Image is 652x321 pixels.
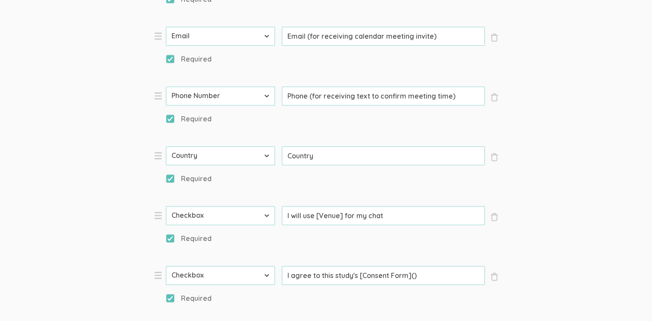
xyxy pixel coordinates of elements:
input: Type question here... [282,206,485,225]
span: × [490,93,499,102]
span: Required [166,234,212,244]
input: Type question here... [282,146,485,165]
input: Type question here... [282,27,485,46]
span: Required [166,114,212,124]
span: × [490,153,499,161]
span: Required [166,54,212,64]
span: × [490,213,499,221]
input: Type question here... [282,266,485,285]
span: × [490,33,499,42]
span: × [490,272,499,281]
input: Type question here... [282,86,485,105]
span: Required [166,293,212,303]
span: Required [166,174,212,184]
